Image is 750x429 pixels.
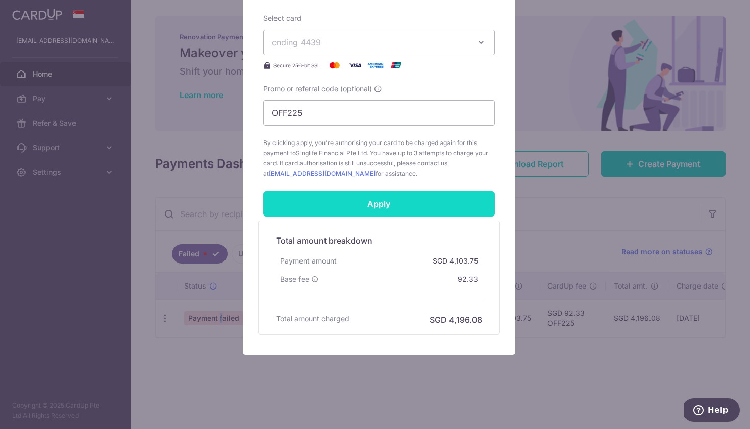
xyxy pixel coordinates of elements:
span: Base fee [280,274,309,284]
div: Payment amount [276,252,341,270]
span: Promo or referral code (optional) [263,84,372,94]
label: Select card [263,13,302,23]
button: ending 4439 [263,30,495,55]
a: [EMAIL_ADDRESS][DOMAIN_NAME] [269,170,376,177]
img: Mastercard [324,59,345,71]
div: SGD 4,103.75 [429,252,482,270]
img: UnionPay [386,59,406,71]
img: Visa [345,59,365,71]
span: ending 4439 [272,37,321,47]
span: Secure 256-bit SSL [273,61,320,69]
span: Singlife Financial Pte Ltd [296,149,367,157]
span: By clicking apply, you're authorising your card to be charged again for this payment to . You hav... [263,138,495,179]
div: 92.33 [454,270,482,289]
input: Apply [263,191,495,217]
iframe: Opens a widget where you can find more information [684,398,740,424]
h5: Total amount breakdown [276,234,482,247]
h6: Total amount charged [276,314,349,324]
img: American Express [365,59,386,71]
h6: SGD 4,196.08 [430,314,482,326]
